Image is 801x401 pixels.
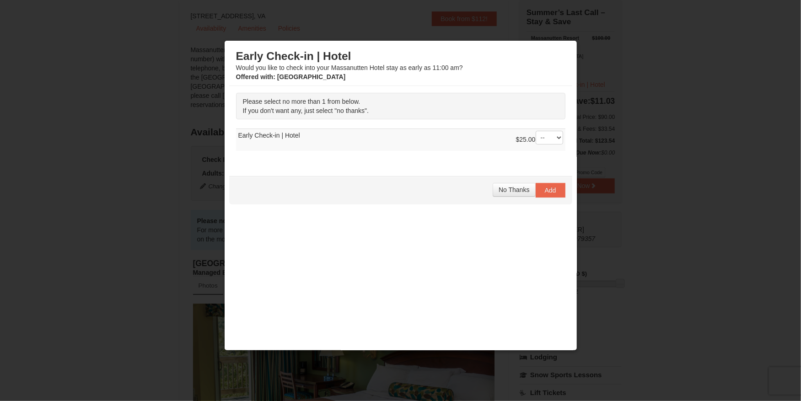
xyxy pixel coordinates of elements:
td: Early Check-in | Hotel [236,128,565,151]
button: No Thanks [493,183,535,197]
span: No Thanks [499,186,529,193]
button: Add [536,183,565,198]
div: Would you like to check into your Massanutten Hotel stay as early as 11:00 am? [236,49,565,81]
span: Offered with [236,73,274,80]
h3: Early Check-in | Hotel [236,49,565,63]
span: Please select no more than 1 from below. [243,98,360,105]
strong: : [GEOGRAPHIC_DATA] [236,73,346,80]
div: $25.00 [516,131,563,149]
span: Add [545,187,556,194]
span: If you don't want any, just select "no thanks". [243,107,369,114]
